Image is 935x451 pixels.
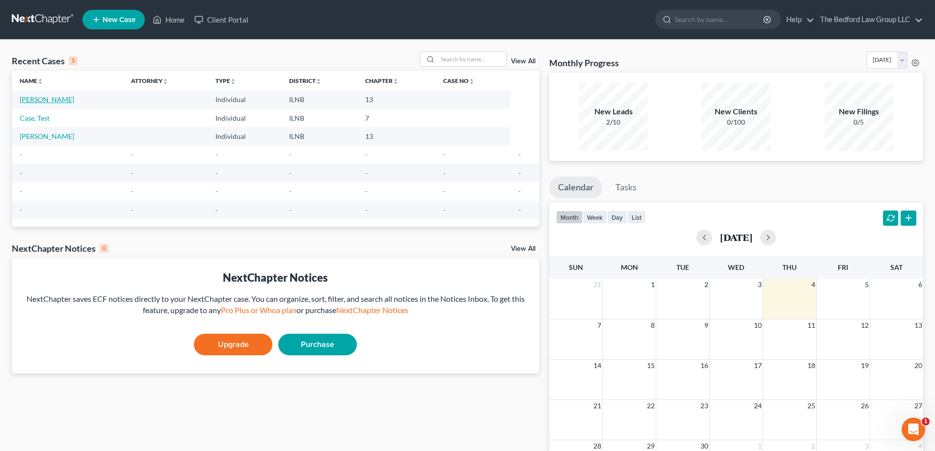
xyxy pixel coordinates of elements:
span: - [518,150,521,159]
span: 3 [757,279,763,291]
td: Individual [208,109,281,127]
span: 8 [650,319,656,331]
i: unfold_more [393,79,399,84]
a: Nameunfold_more [20,77,43,84]
iframe: Intercom live chat [902,418,925,441]
span: Wed [728,263,744,271]
a: Pro Plus or Whoa plan [221,305,296,315]
a: Calendar [549,177,602,198]
span: - [443,169,446,177]
span: New Case [103,16,135,24]
span: - [289,169,292,177]
span: - [215,187,218,195]
td: ILNB [281,90,358,108]
span: 13 [913,319,923,331]
span: - [443,187,446,195]
span: - [131,187,134,195]
span: 16 [699,360,709,371]
input: Search by name... [438,52,507,66]
span: - [20,187,22,195]
div: NextChapter Notices [20,270,532,285]
span: - [289,187,292,195]
div: 0/5 [825,117,893,127]
span: - [289,150,292,159]
a: Attorneyunfold_more [131,77,168,84]
span: 4 [810,279,816,291]
span: 20 [913,360,923,371]
td: 13 [357,127,435,145]
button: list [627,211,646,224]
span: - [518,187,521,195]
a: Tasks [607,177,645,198]
div: 0/100 [702,117,771,127]
a: NextChapter Notices [336,305,408,315]
span: - [215,169,218,177]
span: 19 [860,360,870,371]
div: New Filings [825,106,893,117]
span: - [20,169,22,177]
span: 24 [753,400,763,412]
i: unfold_more [162,79,168,84]
span: - [443,150,446,159]
span: 25 [806,400,816,412]
span: 31 [592,279,602,291]
span: Sat [890,263,903,271]
div: NextChapter saves ECF notices directly to your NextChapter case. You can organize, sort, filter, ... [20,293,532,316]
div: 3 [69,56,78,65]
a: Districtunfold_more [289,77,321,84]
a: Upgrade [194,334,272,355]
span: 1 [650,279,656,291]
span: 1 [922,418,930,425]
span: 5 [864,279,870,291]
span: Fri [838,263,848,271]
span: - [215,150,218,159]
span: Sun [569,263,583,271]
span: - [518,206,521,214]
span: 14 [592,360,602,371]
div: New Leads [579,106,648,117]
span: 17 [753,360,763,371]
div: 0 [100,244,108,253]
td: 13 [357,90,435,108]
td: Individual [208,90,281,108]
button: week [583,211,607,224]
span: Mon [621,263,638,271]
span: - [289,206,292,214]
span: 6 [917,279,923,291]
td: Individual [208,127,281,145]
span: 21 [592,400,602,412]
span: - [518,169,521,177]
a: [PERSON_NAME] [20,132,74,140]
a: Case, Test [20,114,50,122]
i: unfold_more [37,79,43,84]
span: - [131,150,134,159]
span: - [365,169,368,177]
span: - [131,169,134,177]
span: 11 [806,319,816,331]
span: 23 [699,400,709,412]
td: ILNB [281,127,358,145]
div: 2/10 [579,117,648,127]
span: - [365,187,368,195]
td: ILNB [281,109,358,127]
a: Client Portal [189,11,253,28]
a: Purchase [278,334,357,355]
a: [PERSON_NAME] [20,95,74,104]
a: Home [148,11,189,28]
span: 10 [753,319,763,331]
i: unfold_more [316,79,321,84]
div: NextChapter Notices [12,242,108,254]
div: New Clients [702,106,771,117]
h2: [DATE] [720,232,752,242]
button: day [607,211,627,224]
span: 2 [703,279,709,291]
span: 22 [646,400,656,412]
span: 12 [860,319,870,331]
input: Search by name... [675,10,765,28]
span: 18 [806,360,816,371]
span: 26 [860,400,870,412]
div: Recent Cases [12,55,78,67]
span: - [20,150,22,159]
a: Case Nounfold_more [443,77,475,84]
span: 7 [596,319,602,331]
